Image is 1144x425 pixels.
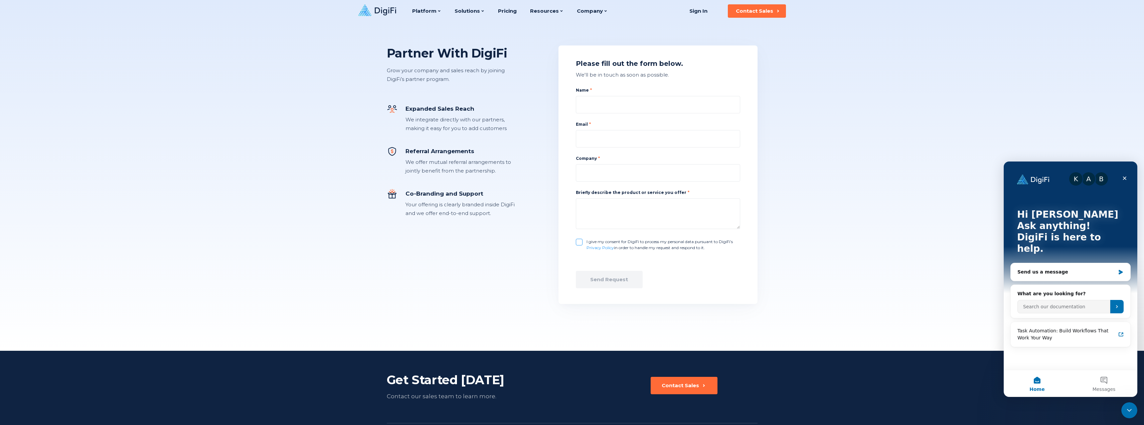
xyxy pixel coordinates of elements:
[576,87,740,93] label: Name
[387,45,517,61] h2: Partner With DigiFi
[681,4,716,18] a: Sign In
[651,377,717,401] a: Contact Sales
[590,276,628,283] div: Send Request
[587,245,614,250] a: Privacy Policy
[405,104,524,113] div: Expanded Sales Reach
[587,239,740,251] label: I give my consent for DigiFi to process my personal data pursuant to DigiFi’s in order to handle ...
[736,8,773,14] div: Contact Sales
[387,372,535,388] div: Get Started [DATE]
[405,146,524,155] div: Referral Arrangements
[1121,402,1137,418] iframe: Intercom live chat
[576,71,740,79] div: We'll be in touch as soon as possible.
[405,200,524,218] div: Your offering is clearly branded inside DigiFi and we offer end-to-end support.
[387,66,517,84] p: Grow your company and sales reach by joining DigiFi’s partner program.
[1004,162,1137,397] iframe: Intercom live chat
[405,189,524,198] div: Co-Branding and Support
[576,271,643,288] button: Send Request
[576,155,740,162] label: Company
[576,121,740,127] label: Email
[651,377,717,394] button: Contact Sales
[662,382,699,389] div: Contact Sales
[576,59,740,69] div: Please fill out the form below.
[405,115,524,133] div: We integrate directly with our partners, making it easy for you to add customers
[405,158,524,175] div: We offer mutual referral arrangements to jointly benefit from the partnership.
[387,392,535,401] div: Contact our sales team to learn more.
[576,190,689,195] label: Briefly describe the product or service you offer
[728,4,786,18] button: Contact Sales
